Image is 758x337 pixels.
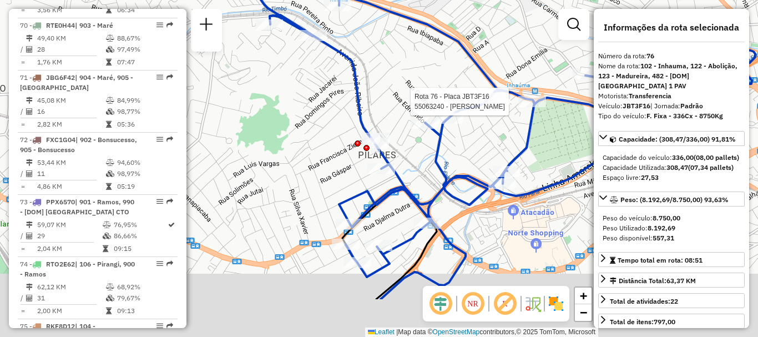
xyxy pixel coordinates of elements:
[20,168,26,179] td: /
[603,233,740,243] div: Peso disponível:
[156,198,163,205] em: Opções
[646,52,654,60] strong: 76
[46,322,75,330] span: RKF8D12
[20,106,26,117] td: /
[46,73,75,82] span: JBG6F42
[106,108,114,115] i: % de utilização da cubagem
[20,73,133,92] span: 71 -
[117,57,173,68] td: 07:47
[106,7,112,13] i: Tempo total em rota
[368,328,395,336] a: Leaflet
[650,102,703,110] span: | Jornada:
[37,106,105,117] td: 16
[396,328,398,336] span: |
[26,97,33,104] i: Distância Total
[619,135,736,143] span: Capacidade: (308,47/336,00) 91,81%
[598,293,745,308] a: Total de atividades:22
[598,51,745,61] div: Número da rota:
[20,230,26,242] td: /
[598,111,745,121] div: Tipo do veículo:
[106,295,114,301] i: % de utilização da cubagem
[365,328,598,337] div: Map data © contributors,© 2025 TomTom, Microsoft
[672,153,694,162] strong: 336,00
[117,157,173,168] td: 94,60%
[670,297,678,305] strong: 22
[20,260,135,278] span: 74 -
[117,168,173,179] td: 98,97%
[103,245,108,252] i: Tempo total em rota
[580,289,587,303] span: +
[117,106,173,117] td: 98,77%
[168,222,175,228] i: Rota otimizada
[26,295,33,301] i: Total de Atividades
[20,57,26,68] td: =
[37,4,105,16] td: 3,56 KM
[688,163,734,172] strong: (07,34 pallets)
[598,209,745,248] div: Peso: (8.192,69/8.750,00) 93,63%
[20,44,26,55] td: /
[46,260,75,268] span: RTO2E62
[629,92,671,100] strong: Transferencia
[26,35,33,42] i: Distância Total
[26,233,33,239] i: Total de Atividades
[620,195,729,204] span: Peso: (8.192,69/8.750,00) 93,63%
[75,21,113,29] span: | 903 - Maré
[492,290,518,317] span: Exibir rótulo
[106,59,112,66] i: Tempo total em rota
[598,91,745,101] div: Motorista:
[156,323,163,329] em: Opções
[37,168,105,179] td: 11
[598,62,737,90] strong: 102 - Inhauma, 122 - Abolição, 123 - Madureira, 482 - [DOM] [GEOGRAPHIC_DATA] 1 PAV
[20,73,133,92] span: | 904 - Maré, 905 - [GEOGRAPHIC_DATA]
[37,33,105,44] td: 49,40 KM
[598,148,745,187] div: Capacidade: (308,47/336,00) 91,81%
[598,314,745,329] a: Total de itens:797,00
[694,153,739,162] strong: (08,00 pallets)
[654,318,675,326] strong: 797,00
[37,230,102,242] td: 29
[603,223,740,233] div: Peso Utilizado:
[37,281,105,293] td: 62,12 KM
[46,21,75,29] span: RTE0H44
[666,276,696,285] span: 63,37 KM
[610,297,678,305] span: Total de atividades:
[37,95,105,106] td: 45,08 KM
[117,281,173,293] td: 68,92%
[37,305,105,316] td: 2,00 KM
[20,181,26,192] td: =
[20,260,135,278] span: | 106 - Pirangi, 900 - Ramos
[20,243,26,254] td: =
[598,273,745,288] a: Distância Total:63,37 KM
[166,22,173,28] em: Rota exportada
[20,198,134,216] span: 73 -
[26,108,33,115] i: Total de Atividades
[37,293,105,304] td: 31
[166,198,173,205] em: Rota exportada
[563,13,585,36] a: Exibir filtros
[117,95,173,106] td: 84,99%
[20,21,113,29] span: 70 -
[547,295,565,313] img: Exibir/Ocultar setores
[680,102,703,110] strong: Padrão
[37,44,105,55] td: 28
[103,222,111,228] i: % de utilização do peso
[603,163,740,173] div: Capacidade Utilizada:
[117,181,173,192] td: 05:19
[37,157,105,168] td: 53,44 KM
[113,243,167,254] td: 09:15
[103,233,111,239] i: % de utilização da cubagem
[37,219,102,230] td: 59,07 KM
[524,295,542,313] img: Fluxo de ruas
[117,44,173,55] td: 97,49%
[26,159,33,166] i: Distância Total
[653,234,674,242] strong: 557,31
[106,121,112,128] i: Tempo total em rota
[37,181,105,192] td: 4,86 KM
[46,135,75,144] span: FXC1G04
[106,46,114,53] i: % de utilização da cubagem
[26,222,33,228] i: Distância Total
[117,119,173,130] td: 05:36
[575,288,592,304] a: Zoom in
[20,135,137,154] span: 72 -
[156,74,163,81] em: Opções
